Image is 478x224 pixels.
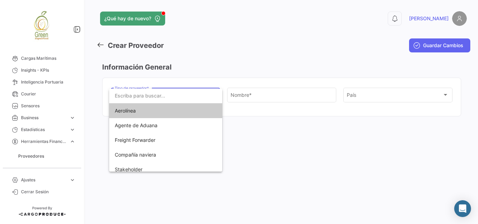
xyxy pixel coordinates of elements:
span: Compañía naviera [115,152,156,158]
span: Stakeholder [115,166,142,172]
span: Freight Forwarder [115,137,155,143]
span: Agente de Aduana [115,122,157,128]
span: Aerolínea [115,108,136,114]
input: dropdown search [109,88,222,103]
div: Abrir Intercom Messenger [454,200,471,217]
